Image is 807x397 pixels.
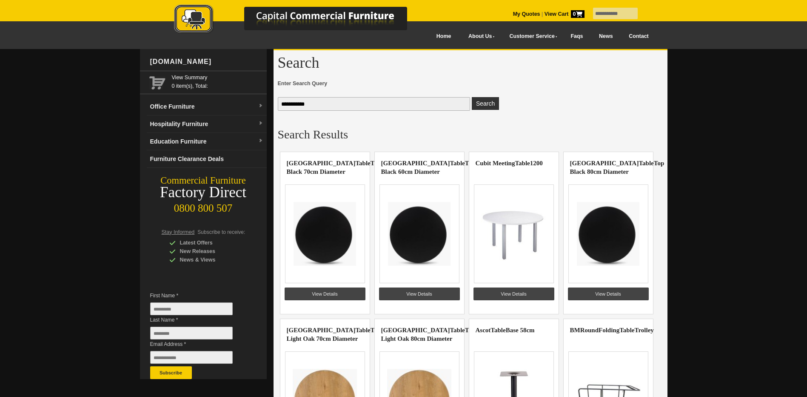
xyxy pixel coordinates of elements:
input: First Name * [150,302,233,315]
input: Last Name * [150,327,233,339]
div: Latest Offers [169,239,250,247]
div: News & Views [169,256,250,264]
a: Hospitality Furnituredropdown [147,115,267,133]
div: 0800 800 507 [140,198,267,214]
a: Contact [621,27,656,46]
input: Email Address * [150,351,233,364]
a: [GEOGRAPHIC_DATA]TableTop Light Oak 80cm Diameter [381,327,476,342]
strong: View Cart [545,11,585,17]
a: Customer Service [500,27,562,46]
span: Stay Informed [162,229,195,235]
span: 0 item(s), Total: [172,73,263,89]
button: Subscribe [150,366,192,379]
highlight: Table [515,160,530,167]
span: Email Address * [150,340,245,348]
a: Cubit MeetingTable1200 [476,160,543,167]
a: About Us [459,27,500,46]
a: News [591,27,621,46]
h2: Search Results [278,128,663,141]
a: View Cart0 [543,11,584,17]
a: [GEOGRAPHIC_DATA]TableTop Light Oak 70cm Diameter [287,327,381,342]
a: Faqs [563,27,591,46]
a: Furniture Clearance Deals [147,150,267,168]
span: 0 [571,10,585,18]
highlight: Table [490,327,505,334]
span: Enter Search Query [278,79,663,88]
highlight: Table [450,160,465,167]
input: Enter Search Query [278,97,471,111]
a: Capital Commercial Furniture Logo [151,4,448,38]
a: Office Furnituredropdown [147,98,267,115]
img: Capital Commercial Furniture Logo [151,4,448,35]
h1: Search [278,55,663,71]
highlight: Table [355,327,370,334]
a: Education Furnituredropdown [147,133,267,150]
span: Last Name * [150,316,245,324]
a: My Quotes [513,11,540,17]
div: New Releases [169,247,250,256]
span: Subscribe to receive: [197,229,245,235]
highlight: Table [639,160,653,167]
div: Commercial Furniture [140,175,267,187]
span: First Name * [150,291,245,300]
highlight: Table [450,327,465,334]
highlight: Table [355,160,370,167]
highlight: Table [619,327,634,334]
img: dropdown [258,121,263,126]
a: [GEOGRAPHIC_DATA]TableTop Black 60cm Diameter [381,160,476,175]
a: View Details [285,288,365,300]
a: View Details [379,288,460,300]
img: dropdown [258,138,263,144]
a: AscotTableBase 58cm [476,327,535,334]
a: View Summary [172,73,263,82]
a: [GEOGRAPHIC_DATA]TableTop Black 70cm Diameter [287,160,381,175]
a: View Details [568,288,649,300]
a: BMRoundFoldingTableTrolley [570,327,654,334]
a: View Details [473,288,554,300]
button: Enter Search Query [472,97,499,110]
div: [DOMAIN_NAME] [147,49,267,75]
div: Factory Direct [140,187,267,198]
img: dropdown [258,104,263,109]
a: [GEOGRAPHIC_DATA]TableTop Black 80cm Diameter [570,160,664,175]
highlight: Round [580,327,599,334]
